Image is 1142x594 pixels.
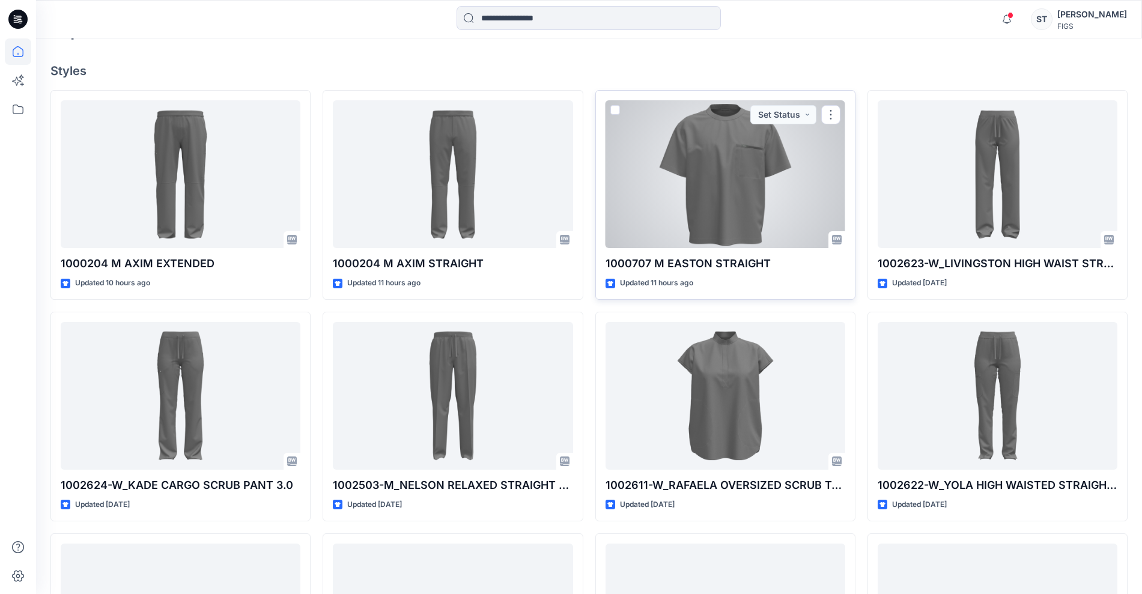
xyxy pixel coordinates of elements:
[878,255,1117,272] p: 1002623-W_LIVINGSTON HIGH WAIST STRAIGHT LEG SCRUB PANT 3.0
[61,255,300,272] p: 1000204 M AXIM EXTENDED
[333,322,573,470] a: 1002503-M_NELSON RELAXED STRAIGHT LEG SCRUB PANT
[878,100,1117,248] a: 1002623-W_LIVINGSTON HIGH WAIST STRAIGHT LEG SCRUB PANT 3.0
[333,100,573,248] a: 1000204 M AXIM STRAIGHT
[620,277,693,289] p: Updated 11 hours ago
[347,499,402,511] p: Updated [DATE]
[1057,7,1127,22] div: [PERSON_NAME]
[620,499,675,511] p: Updated [DATE]
[892,499,947,511] p: Updated [DATE]
[606,255,845,272] p: 1000707 M EASTON STRAIGHT
[878,477,1117,494] p: 1002622-W_YOLA HIGH WAISTED STRAIGHT LEG SCRUB PANT 3.0
[1057,22,1127,31] div: FIGS
[606,322,845,470] a: 1002611-W_RAFAELA OVERSIZED SCRUB TOP 3.0
[606,100,845,248] a: 1000707 M EASTON STRAIGHT
[61,477,300,494] p: 1002624-W_KADE CARGO SCRUB PANT 3.0
[878,322,1117,470] a: 1002622-W_YOLA HIGH WAISTED STRAIGHT LEG SCRUB PANT 3.0
[61,322,300,470] a: 1002624-W_KADE CARGO SCRUB PANT 3.0
[61,100,300,248] a: 1000204 M AXIM EXTENDED
[333,255,573,272] p: 1000204 M AXIM STRAIGHT
[892,277,947,289] p: Updated [DATE]
[1031,8,1052,30] div: ST
[75,277,150,289] p: Updated 10 hours ago
[606,477,845,494] p: 1002611-W_RAFAELA OVERSIZED SCRUB TOP 3.0
[333,477,573,494] p: 1002503-M_NELSON RELAXED STRAIGHT LEG SCRUB PANT
[50,64,1128,78] h4: Styles
[50,20,111,40] h2: Explore
[75,499,130,511] p: Updated [DATE]
[347,277,421,289] p: Updated 11 hours ago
